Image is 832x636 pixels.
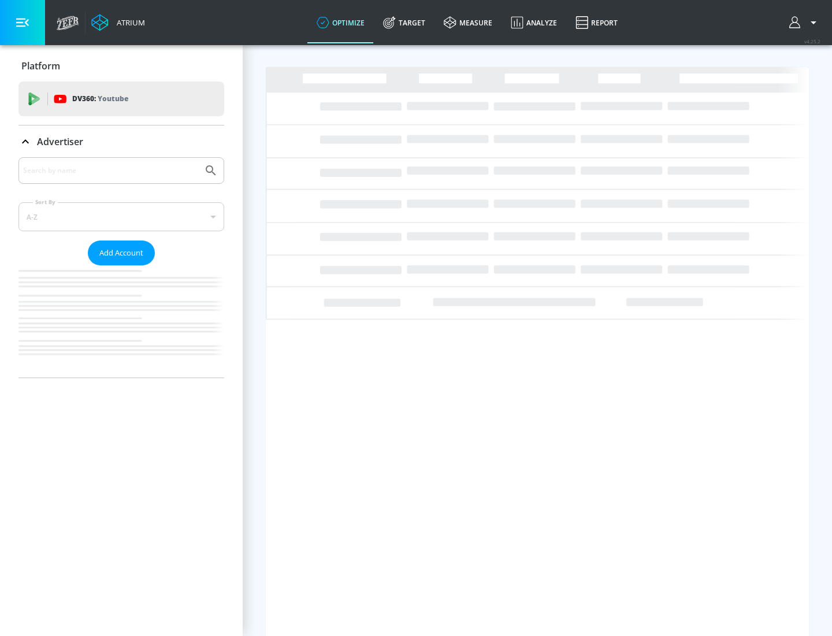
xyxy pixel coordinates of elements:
[18,202,224,231] div: A-Z
[18,50,224,82] div: Platform
[33,198,58,206] label: Sort By
[804,38,820,45] span: v 4.25.2
[72,93,128,105] p: DV360:
[21,60,60,72] p: Platform
[99,246,143,260] span: Add Account
[18,265,224,378] nav: list of Advertiser
[18,82,224,116] div: DV360: Youtube
[18,125,224,158] div: Advertiser
[37,135,83,148] p: Advertiser
[88,241,155,265] button: Add Account
[18,157,224,378] div: Advertiser
[91,14,145,31] a: Atrium
[98,93,128,105] p: Youtube
[566,2,627,43] a: Report
[23,163,198,178] input: Search by name
[502,2,566,43] a: Analyze
[374,2,434,43] a: Target
[434,2,502,43] a: measure
[307,2,374,43] a: optimize
[112,17,145,28] div: Atrium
